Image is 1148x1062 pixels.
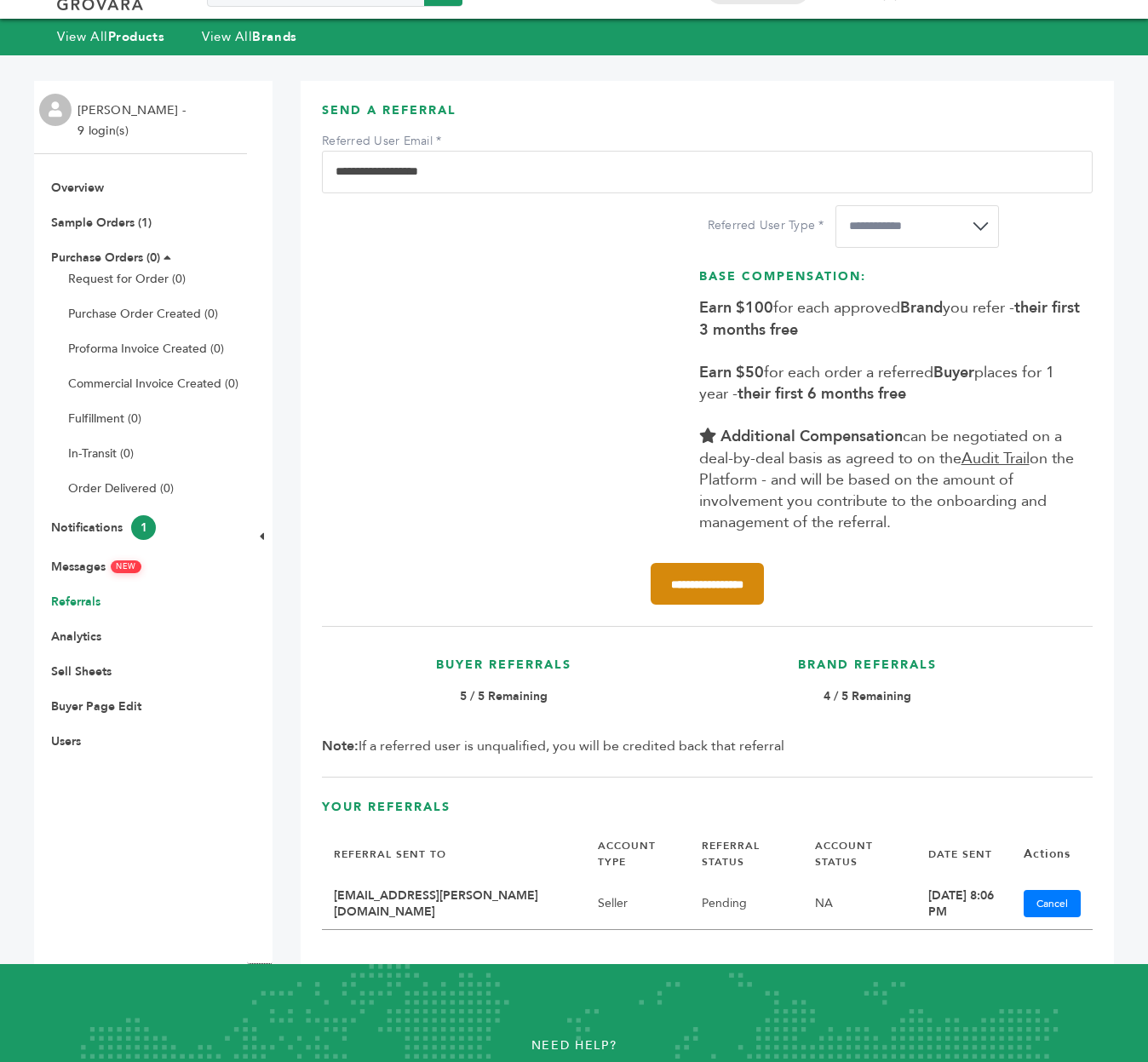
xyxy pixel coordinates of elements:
[39,94,72,126] img: profile.png
[111,560,141,573] span: NEW
[1012,829,1093,879] th: Actions
[322,737,359,755] b: Note:
[334,847,446,861] a: REFERRAL SENT TO
[68,445,134,462] a: In-Transit (0)
[961,448,1030,469] u: Audit Trail
[322,799,1093,829] h3: Your Referrals
[51,215,152,231] a: Sample Orders (1)
[815,895,833,911] a: NA
[51,629,101,645] a: Analytics
[815,839,873,869] a: ACCOUNT STATUS
[322,102,1093,132] h3: Send A Referral
[933,362,974,383] b: Buyer
[77,100,190,141] li: [PERSON_NAME] - 9 login(s)
[51,698,141,715] a: Buyer Page Edit
[108,28,164,45] strong: Products
[699,297,1080,340] b: their first 3 months free
[68,341,224,357] a: Proforma Invoice Created (0)
[322,133,441,150] label: Referred User Email
[68,271,186,287] a: Request for Order (0)
[51,180,104,196] a: Overview
[702,839,760,869] a: REFERRAL STATUS
[928,847,992,861] a: DATE SENT
[928,887,994,921] a: [DATE] 8:06 PM
[598,895,628,911] a: Seller
[699,362,764,383] b: Earn $50
[1024,890,1081,917] a: Cancel
[68,376,238,392] a: Commercial Invoice Created (0)
[68,410,141,427] a: Fulfillment (0)
[57,1033,1090,1059] p: Need Help?
[699,268,1085,298] h3: Base Compensation:
[330,657,677,686] h3: Buyer Referrals
[51,733,81,749] a: Users
[57,28,164,45] a: View AllProducts
[699,297,773,319] b: Earn $100
[694,657,1041,686] h3: Brand Referrals
[51,250,160,266] a: Purchase Orders (0)
[598,839,656,869] a: ACCOUNT TYPE
[51,520,156,536] a: Notifications1
[900,297,943,319] b: Brand
[699,297,1080,533] span: for each approved you refer - for each order a referred places for 1 year - can be negotiated on ...
[738,383,906,405] b: their first 6 months free
[702,895,747,911] a: Pending
[824,688,911,704] b: 4 / 5 Remaining
[51,594,100,610] a: Referrals
[68,306,218,322] a: Purchase Order Created (0)
[720,426,903,447] b: Additional Compensation
[51,663,112,680] a: Sell Sheets
[460,688,548,704] b: 5 / 5 Remaining
[68,480,174,497] a: Order Delivered (0)
[252,28,296,45] strong: Brands
[51,559,141,575] a: MessagesNEW
[131,515,156,540] span: 1
[202,28,297,45] a: View AllBrands
[708,217,827,234] label: Referred User Type
[334,887,538,921] b: [EMAIL_ADDRESS][PERSON_NAME][DOMAIN_NAME]
[322,737,784,755] span: If a referred user is unqualified, you will be credited back that referral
